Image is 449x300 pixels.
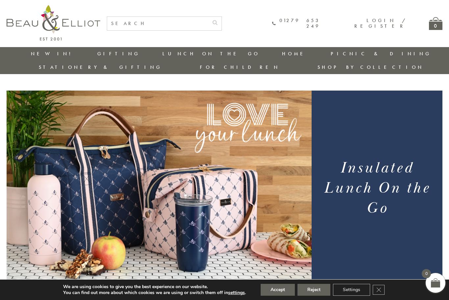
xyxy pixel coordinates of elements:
a: Shop by collection [318,64,424,70]
span: 0 [422,269,431,278]
img: logo [7,5,100,41]
p: You can find out more about which cookies we are using or switch them off in . [63,290,246,296]
a: Home [282,50,308,57]
a: New in! [31,50,75,57]
button: Reject [297,284,330,296]
button: Settings [333,284,370,296]
input: SEARCH [107,17,208,30]
button: settings [228,290,245,296]
img: Monogram Candy Floss & Midnight Set [7,91,312,288]
a: Gifting [97,50,140,57]
a: Login / Register [354,17,406,29]
a: For Children [200,64,280,70]
button: Accept [261,284,295,296]
a: 0 [429,17,442,30]
h1: Insulated Lunch On the Go [318,158,436,218]
a: Lunch On The Go [162,50,260,57]
p: We are using cookies to give you the best experience on our website. [63,284,246,290]
button: Close GDPR Cookie Banner [373,285,385,295]
a: 01279 653 249 [272,18,320,29]
a: Picnic & Dining [331,50,431,57]
a: Stationery & Gifting [39,64,162,70]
